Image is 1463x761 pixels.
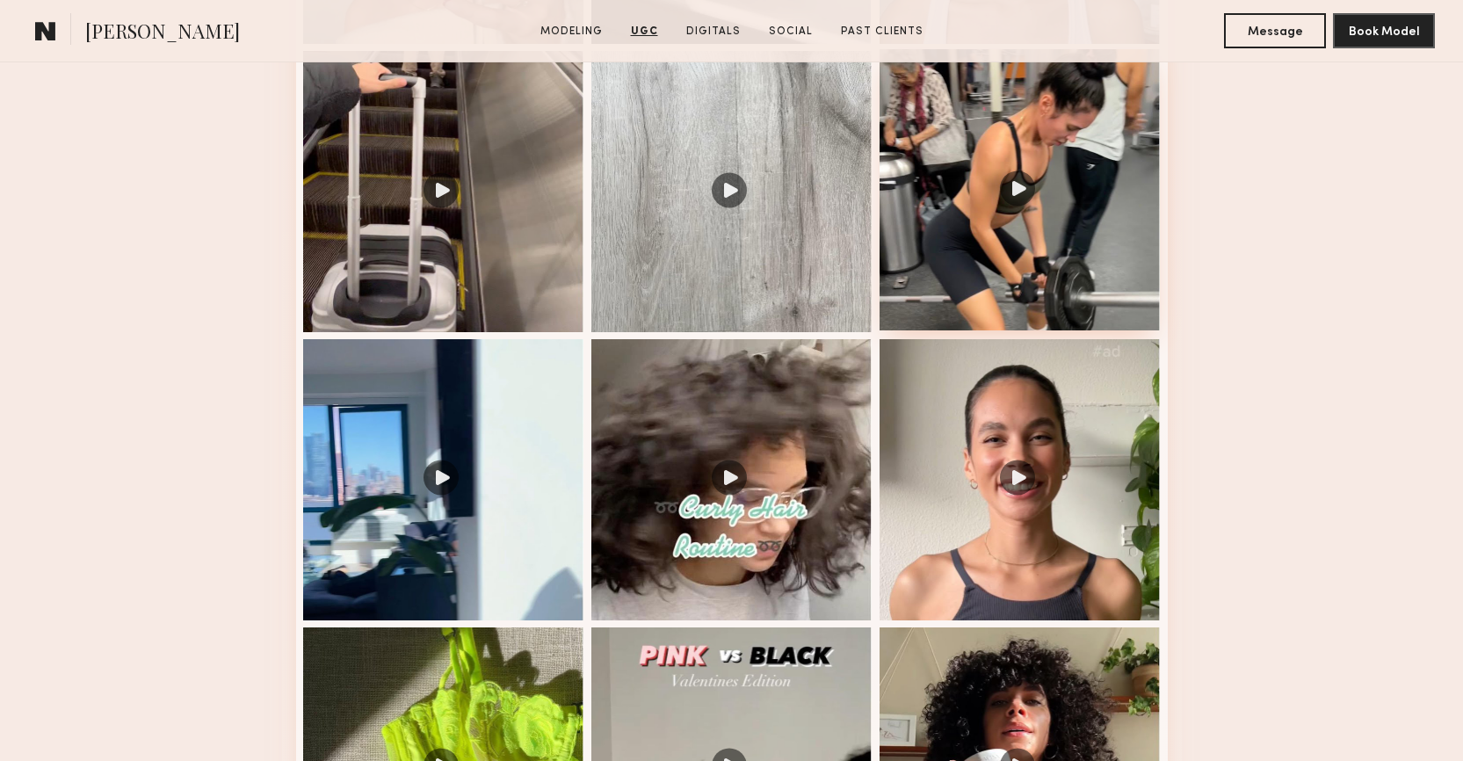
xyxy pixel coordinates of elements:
a: Social [762,24,820,40]
a: Modeling [533,24,610,40]
button: Book Model [1333,13,1435,48]
a: Digitals [679,24,748,40]
button: Message [1224,13,1326,48]
a: UGC [624,24,665,40]
span: [PERSON_NAME] [85,18,240,48]
a: Book Model [1333,23,1435,38]
a: Past Clients [834,24,931,40]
